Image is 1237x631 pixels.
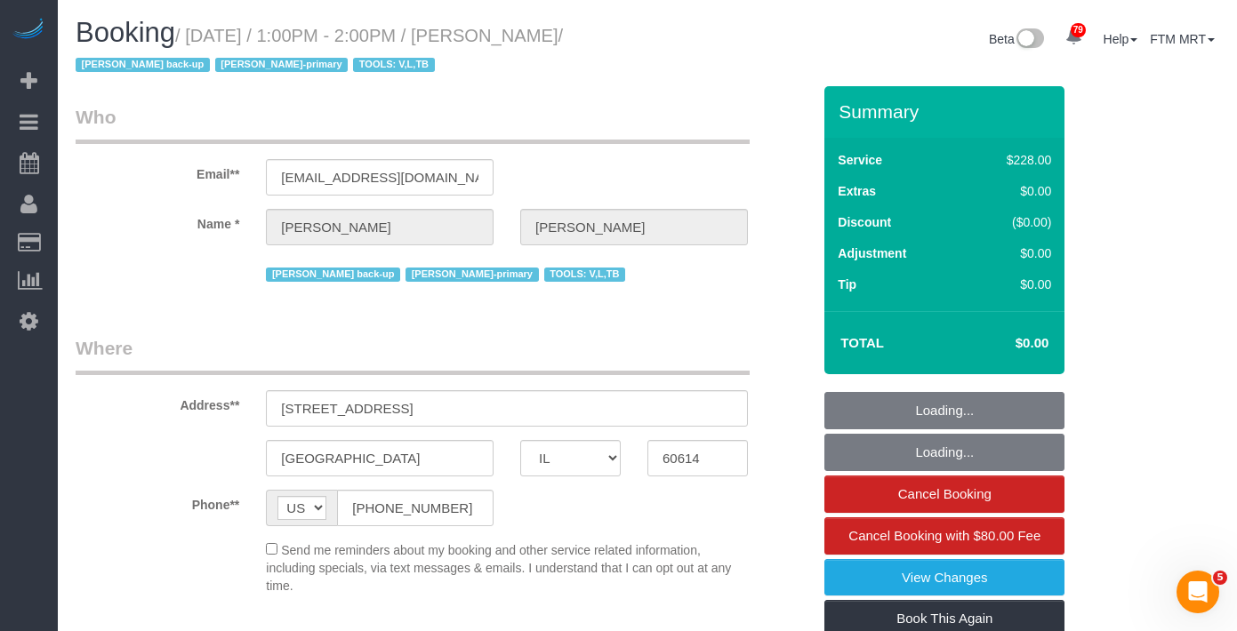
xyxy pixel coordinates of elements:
[76,104,750,144] legend: Who
[838,276,856,293] label: Tip
[1177,571,1219,613] iframe: Intercom live chat
[838,244,906,262] label: Adjustment
[62,209,253,233] label: Name *
[544,268,625,282] span: TOOLS: V,L,TB
[76,58,210,72] span: [PERSON_NAME] back-up
[969,182,1052,200] div: $0.00
[215,58,349,72] span: [PERSON_NAME]-primary
[989,32,1044,46] a: Beta
[824,475,1064,513] a: Cancel Booking
[840,335,884,350] strong: Total
[1015,28,1044,52] img: New interface
[962,336,1048,351] h4: $0.00
[266,209,494,245] input: First Name**
[1213,571,1227,585] span: 5
[969,151,1052,169] div: $228.00
[838,182,876,200] label: Extras
[969,213,1052,231] div: ($0.00)
[406,268,539,282] span: [PERSON_NAME]-primary
[969,276,1052,293] div: $0.00
[76,17,175,48] span: Booking
[839,101,1056,122] h3: Summary
[838,151,882,169] label: Service
[520,209,748,245] input: Last Name*
[969,244,1052,262] div: $0.00
[266,268,400,282] span: [PERSON_NAME] back-up
[838,213,891,231] label: Discount
[1150,32,1215,46] a: FTM MRT
[824,517,1064,555] a: Cancel Booking with $80.00 Fee
[76,26,563,76] small: / [DATE] / 1:00PM - 2:00PM / [PERSON_NAME]
[11,18,46,43] img: Automaid Logo
[1056,18,1091,57] a: 79
[647,440,748,476] input: Zip Code**
[76,335,750,375] legend: Where
[266,543,731,593] span: Send me reminders about my booking and other service related information, including specials, via...
[1071,23,1086,37] span: 79
[824,559,1064,596] a: View Changes
[848,528,1040,543] span: Cancel Booking with $80.00 Fee
[353,58,434,72] span: TOOLS: V,L,TB
[1104,32,1138,46] a: Help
